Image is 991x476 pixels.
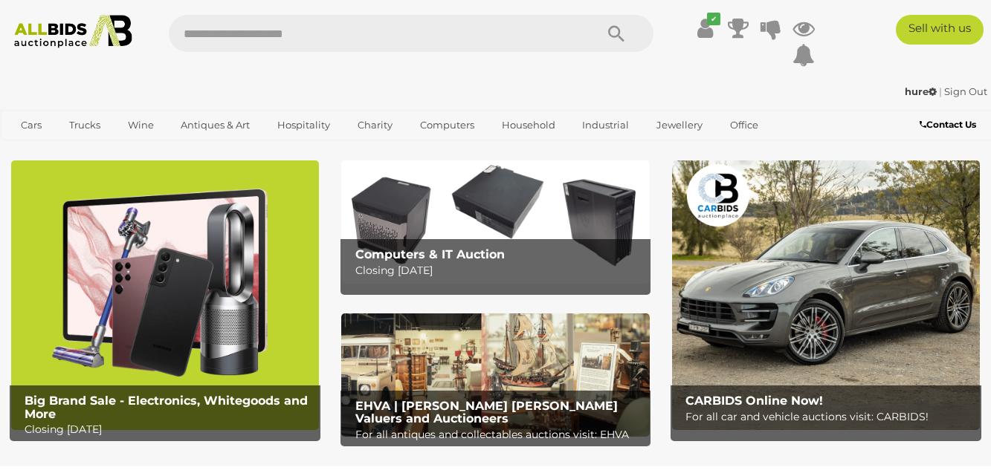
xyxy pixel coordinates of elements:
span: | [939,85,942,97]
b: Computers & IT Auction [355,247,505,261]
p: Closing [DATE] [25,420,313,439]
img: Computers & IT Auction [341,160,649,284]
b: Contact Us [920,119,976,130]
a: Wine [118,113,164,137]
b: Big Brand Sale - Electronics, Whitegoods and More [25,394,308,421]
a: Sports [11,137,61,162]
a: Computers [410,113,484,137]
a: Hospitality [268,113,340,137]
a: Household [492,113,565,137]
a: Office [720,113,768,137]
i: ✔ [707,13,720,25]
img: Allbids.com.au [7,15,139,48]
a: Jewellery [647,113,712,137]
b: CARBIDS Online Now! [685,394,823,408]
img: Big Brand Sale - Electronics, Whitegoods and More [11,160,319,430]
a: Antiques & Art [171,113,259,137]
a: Sign Out [944,85,987,97]
b: EHVA | [PERSON_NAME] [PERSON_NAME] Valuers and Auctioneers [355,399,618,426]
img: EHVA | Evans Hastings Valuers and Auctioneers [341,313,649,437]
a: Cars [11,113,51,137]
a: Big Brand Sale - Electronics, Whitegoods and More Big Brand Sale - Electronics, Whitegoods and Mo... [11,160,319,430]
img: CARBIDS Online Now! [672,160,980,430]
a: Computers & IT Auction Computers & IT Auction Closing [DATE] [341,160,649,284]
p: Closing [DATE] [355,261,644,280]
a: [GEOGRAPHIC_DATA] [69,137,194,162]
strong: hure [905,85,937,97]
a: Contact Us [920,117,980,133]
a: CARBIDS Online Now! CARBIDS Online Now! For all car and vehicle auctions visit: CARBIDS! [672,160,980,430]
a: Trucks [59,113,110,137]
a: ✔ [694,15,717,42]
a: Sell with us [896,15,984,45]
p: For all antiques and collectables auctions visit: EHVA [355,426,644,444]
button: Search [579,15,653,52]
a: Industrial [572,113,639,137]
p: For all car and vehicle auctions visit: CARBIDS! [685,408,974,426]
a: Charity [348,113,402,137]
a: hure [905,85,939,97]
a: EHVA | Evans Hastings Valuers and Auctioneers EHVA | [PERSON_NAME] [PERSON_NAME] Valuers and Auct... [341,313,649,437]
